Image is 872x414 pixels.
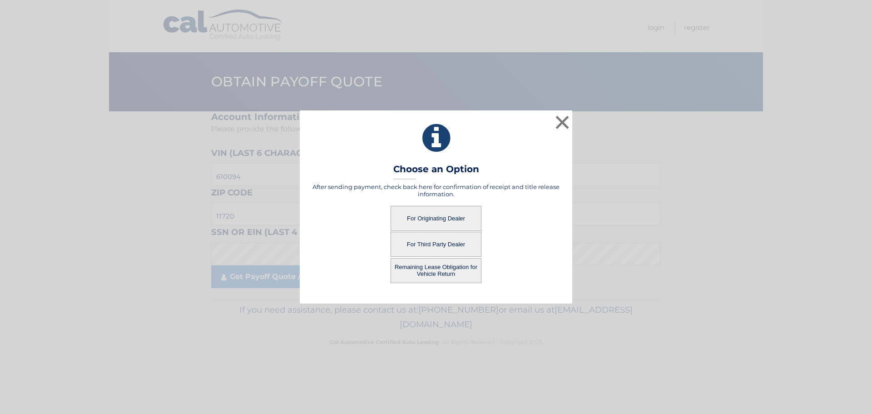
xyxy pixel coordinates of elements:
h3: Choose an Option [393,164,479,180]
button: Remaining Lease Obligation for Vehicle Return [391,258,481,283]
button: For Third Party Dealer [391,232,481,257]
button: For Originating Dealer [391,206,481,231]
button: × [553,113,571,131]
h5: After sending payment, check back here for confirmation of receipt and title release information. [311,183,561,198]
